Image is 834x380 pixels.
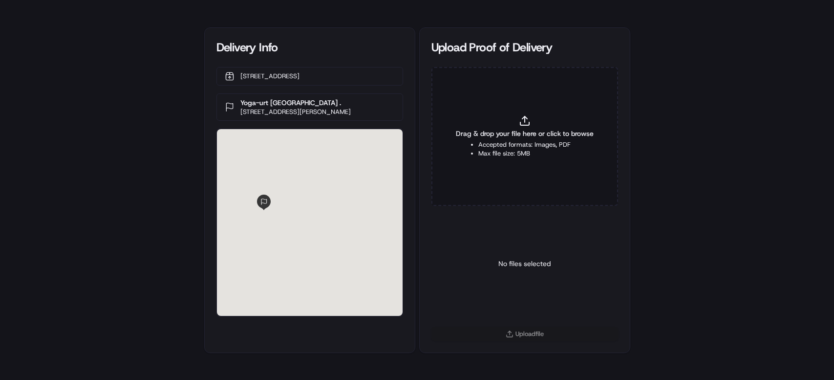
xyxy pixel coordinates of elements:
span: Drag & drop your file here or click to browse [456,129,594,138]
li: Accepted formats: Images, PDF [478,140,571,149]
li: Max file size: 5MB [478,149,571,158]
p: Yoga-urt [GEOGRAPHIC_DATA] . [240,98,351,108]
div: Upload Proof of Delivery [431,40,618,55]
p: [STREET_ADDRESS][PERSON_NAME] [240,108,351,116]
div: Delivery Info [216,40,403,55]
p: [STREET_ADDRESS] [240,72,299,81]
p: No files selected [498,259,551,268]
